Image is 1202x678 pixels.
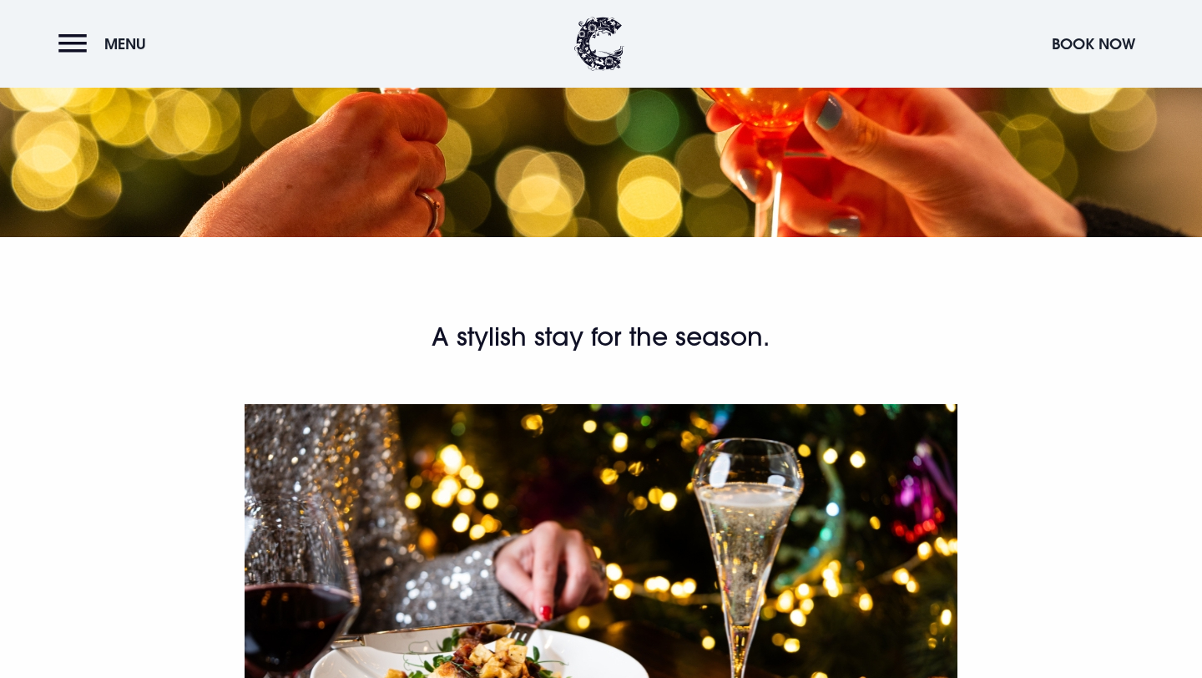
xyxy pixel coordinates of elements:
[104,34,146,53] span: Menu
[574,17,624,71] img: Clandeboye Lodge
[204,321,998,354] h2: A stylish stay for the season.
[1043,26,1144,62] button: Book Now
[58,26,154,62] button: Menu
